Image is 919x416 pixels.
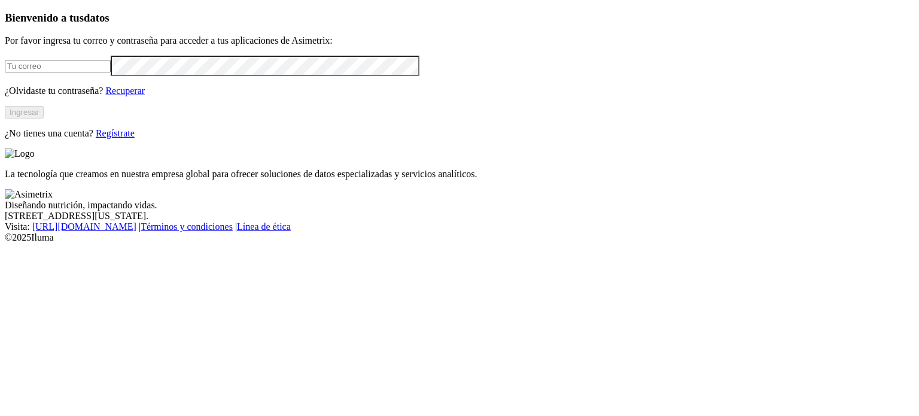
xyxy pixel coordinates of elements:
p: ¿No tienes una cuenta? [5,128,914,139]
h3: Bienvenido a tus [5,11,914,25]
div: Visita : | | [5,221,914,232]
img: Asimetrix [5,189,53,200]
a: Términos y condiciones [141,221,233,232]
a: Regístrate [96,128,135,138]
div: Diseñando nutrición, impactando vidas. [5,200,914,211]
div: © 2025 Iluma [5,232,914,243]
a: [URL][DOMAIN_NAME] [32,221,136,232]
input: Tu correo [5,60,111,72]
p: ¿Olvidaste tu contraseña? [5,86,914,96]
a: Recuperar [105,86,145,96]
span: datos [84,11,109,24]
div: [STREET_ADDRESS][US_STATE]. [5,211,914,221]
p: La tecnología que creamos en nuestra empresa global para ofrecer soluciones de datos especializad... [5,169,914,180]
a: Línea de ética [237,221,291,232]
img: Logo [5,148,35,159]
p: Por favor ingresa tu correo y contraseña para acceder a tus aplicaciones de Asimetrix: [5,35,914,46]
button: Ingresar [5,106,44,119]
